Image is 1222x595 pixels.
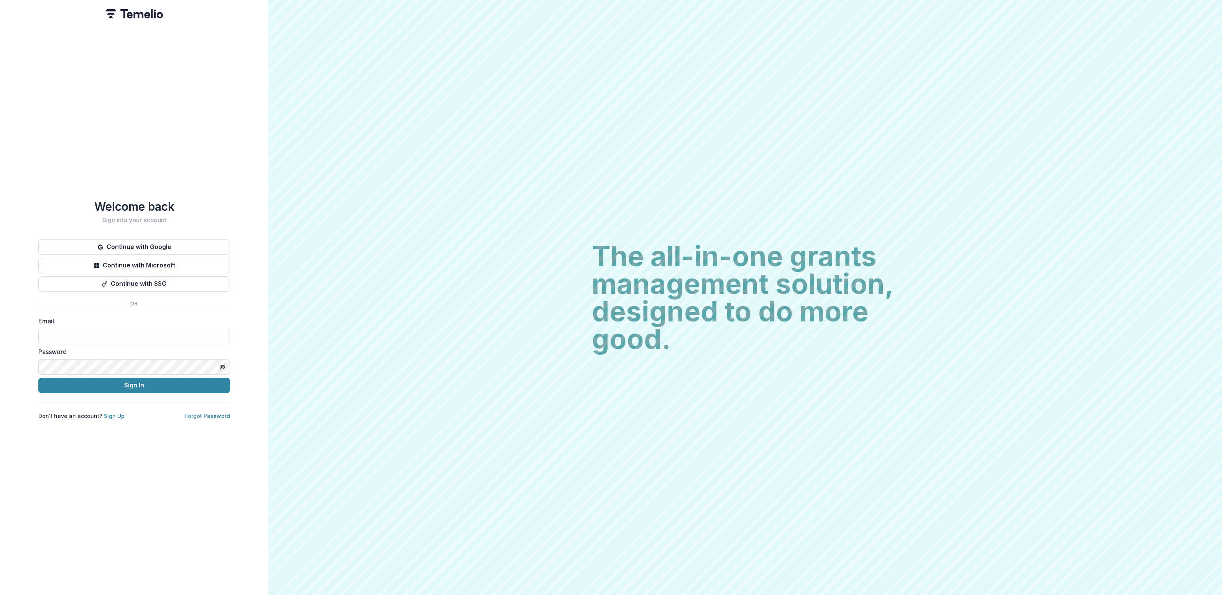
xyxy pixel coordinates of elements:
h2: Sign into your account [38,216,230,224]
a: Sign Up [104,413,125,419]
p: Don't have an account? [38,412,125,420]
button: Continue with Microsoft [38,258,230,273]
a: Forgot Password [185,413,230,419]
label: Password [38,347,225,356]
button: Continue with Google [38,239,230,255]
button: Sign In [38,378,230,393]
label: Email [38,316,225,326]
h1: Welcome back [38,200,230,213]
img: Temelio [105,9,163,18]
button: Toggle password visibility [216,361,228,373]
button: Continue with SSO [38,276,230,292]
